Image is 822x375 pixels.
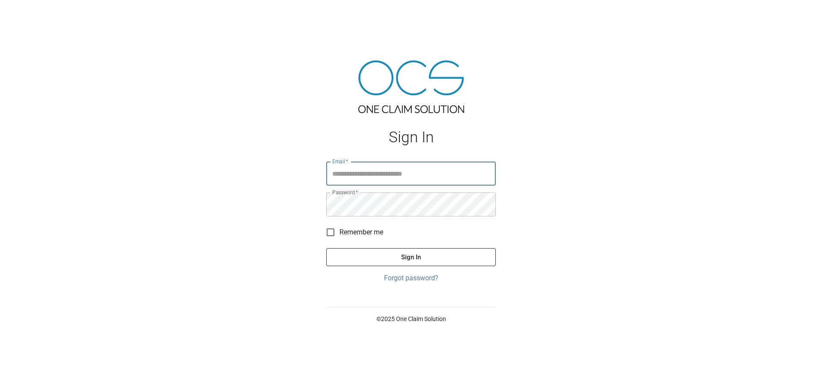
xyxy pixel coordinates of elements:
label: Email [332,158,348,165]
button: Sign In [326,248,496,266]
img: ocs-logo-white-transparent.png [10,5,45,22]
img: ocs-logo-tra.png [358,60,464,113]
label: Password [332,189,358,196]
span: Remember me [340,227,383,237]
a: Forgot password? [326,273,496,283]
h1: Sign In [326,129,496,146]
p: © 2025 One Claim Solution [326,315,496,323]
